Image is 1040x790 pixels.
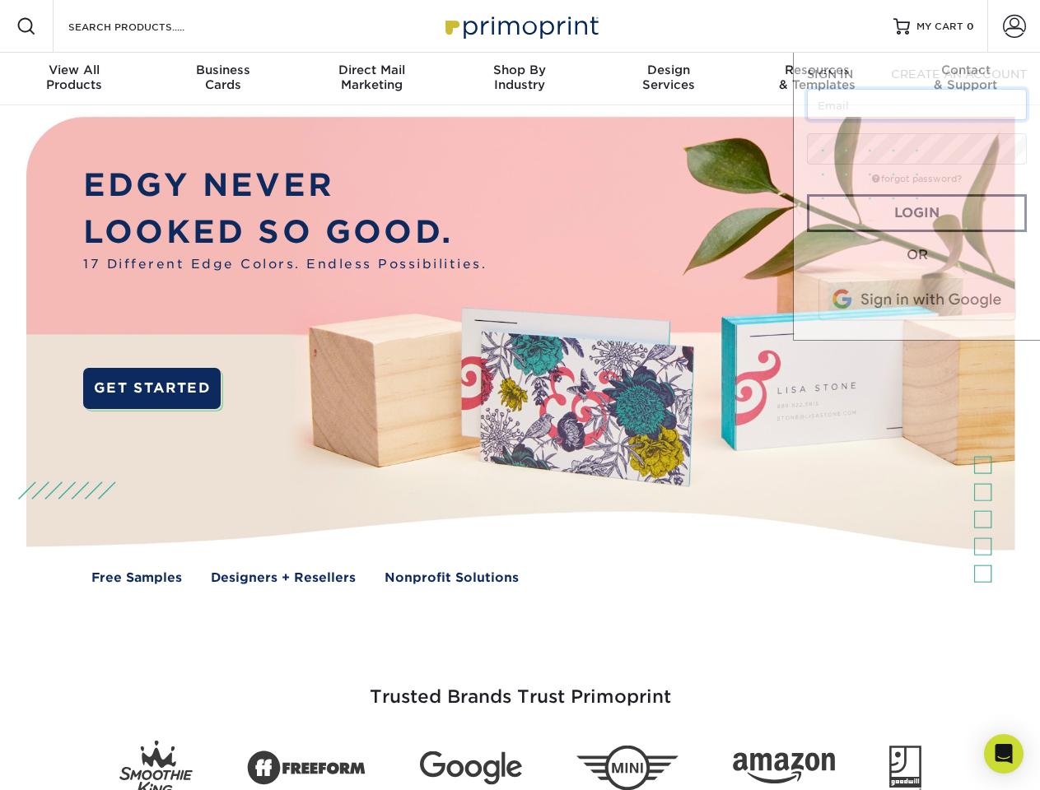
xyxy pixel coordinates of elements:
[984,734,1024,774] div: Open Intercom Messenger
[211,569,356,588] a: Designers + Resellers
[967,21,974,32] span: 0
[297,53,445,105] a: Direct MailMarketing
[438,8,603,44] img: Primoprint
[733,753,835,784] img: Amazon
[807,245,1027,265] div: OR
[420,751,522,785] img: Google
[445,63,594,92] div: Industry
[83,255,487,274] span: 17 Different Edge Colors. Endless Possibilities.
[595,63,743,92] div: Services
[891,67,1027,81] span: CREATE AN ACCOUNT
[385,569,519,588] a: Nonprofit Solutions
[83,162,487,209] p: EDGY NEVER
[445,53,594,105] a: Shop ByIndustry
[595,63,743,77] span: Design
[148,53,296,105] a: BusinessCards
[297,63,445,77] span: Direct Mail
[83,368,221,409] a: GET STARTED
[148,63,296,77] span: Business
[889,746,921,790] img: Goodwill
[595,53,743,105] a: DesignServices
[91,569,182,588] a: Free Samples
[39,647,1002,727] h3: Trusted Brands Trust Primoprint
[916,20,963,34] span: MY CART
[445,63,594,77] span: Shop By
[807,89,1027,120] input: Email
[67,16,227,36] input: SEARCH PRODUCTS.....
[83,209,487,256] p: LOOKED SO GOOD.
[743,53,891,105] a: Resources& Templates
[872,174,962,184] a: forgot password?
[807,194,1027,232] a: Login
[807,67,853,81] span: SIGN IN
[148,63,296,92] div: Cards
[743,63,891,77] span: Resources
[297,63,445,92] div: Marketing
[743,63,891,92] div: & Templates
